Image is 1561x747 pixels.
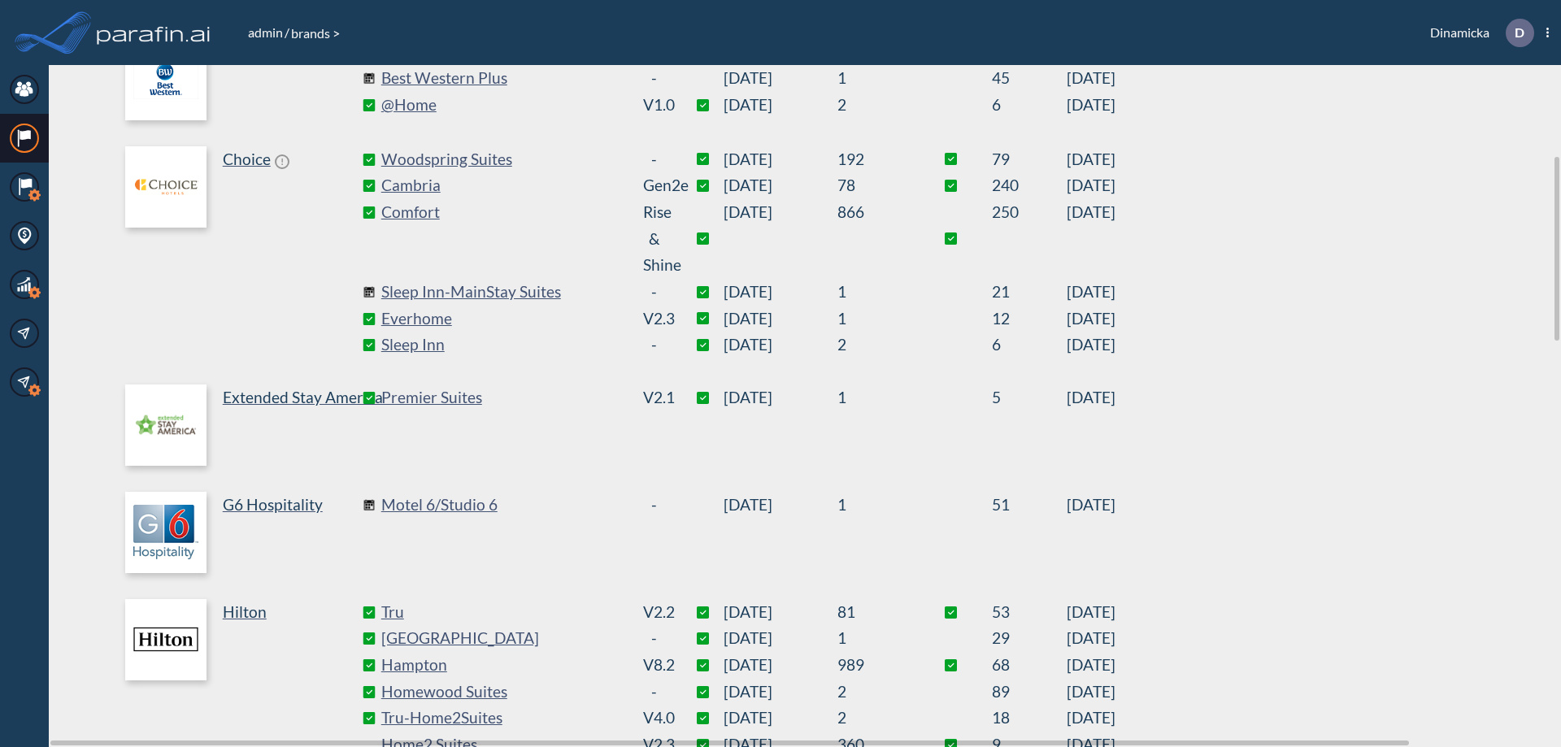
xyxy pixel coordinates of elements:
[381,65,625,92] a: Best Western Plus
[1067,705,1115,732] span: [DATE]
[125,492,369,573] a: G6 Hospitality
[643,332,665,358] div: -
[724,146,837,173] span: [DATE]
[992,172,1067,199] sapn: 240
[381,652,625,679] a: Hampton
[724,625,837,652] span: [DATE]
[837,146,911,173] sapn: 192
[837,384,911,411] sapn: 1
[992,625,1067,652] sapn: 29
[992,199,1067,279] sapn: 250
[381,172,625,199] a: Cambria
[643,599,665,626] div: v2.2
[125,39,207,120] img: logo
[724,92,837,119] span: [DATE]
[1515,25,1524,40] p: D
[381,384,625,411] a: Premier Suites
[1067,492,1115,519] span: [DATE]
[223,492,323,519] p: G6 Hospitality
[1067,625,1115,652] span: [DATE]
[992,146,1067,173] sapn: 79
[643,306,665,332] div: v2.3
[992,92,1067,119] sapn: 6
[1067,599,1115,626] span: [DATE]
[643,65,665,92] div: -
[381,92,625,119] a: @Home
[1067,679,1115,706] span: [DATE]
[1067,652,1115,679] span: [DATE]
[837,625,911,652] sapn: 1
[837,679,911,706] sapn: 2
[724,199,837,279] span: [DATE]
[643,679,665,706] div: -
[837,65,911,92] sapn: 1
[125,384,369,466] a: Extended Stay America
[724,679,837,706] span: [DATE]
[643,279,665,306] div: -
[992,332,1067,358] sapn: 6
[643,384,665,411] div: v2.1
[381,279,625,306] a: Sleep Inn-MainStay Suites
[992,384,1067,411] sapn: 5
[93,16,214,49] img: logo
[724,172,837,199] span: [DATE]
[992,65,1067,92] sapn: 45
[643,652,665,679] div: v8.2
[381,199,625,279] a: Comfort
[643,172,665,199] div: Gen2e
[1067,172,1115,199] span: [DATE]
[643,92,665,119] div: v1.0
[381,599,625,626] a: Tru
[1406,19,1549,47] div: Dinamicka
[381,679,625,706] a: Homewood Suites
[289,25,341,41] span: brands >
[837,172,911,199] sapn: 78
[837,332,911,358] sapn: 2
[246,23,289,42] li: /
[381,146,625,173] a: Woodspring Suites
[992,492,1067,519] sapn: 51
[223,146,271,173] p: Choice
[363,72,375,85] img: comingSoon
[643,146,665,173] div: -
[724,332,837,358] span: [DATE]
[1067,332,1115,358] span: [DATE]
[724,65,837,92] span: [DATE]
[643,625,665,652] div: -
[1067,279,1115,306] span: [DATE]
[125,146,207,228] img: logo
[1067,65,1115,92] span: [DATE]
[724,599,837,626] span: [DATE]
[1067,306,1115,332] span: [DATE]
[837,279,911,306] sapn: 1
[125,384,207,466] img: logo
[724,652,837,679] span: [DATE]
[275,154,289,169] span: !
[837,705,911,732] sapn: 2
[381,306,625,332] a: Everhome
[837,92,911,119] sapn: 2
[223,599,267,626] p: Hilton
[125,39,369,120] a: Best Western
[381,625,625,652] a: [GEOGRAPHIC_DATA]
[1067,146,1115,173] span: [DATE]
[724,306,837,332] span: [DATE]
[1067,92,1115,119] span: [DATE]
[363,499,375,511] img: comingSoon
[837,492,911,519] sapn: 1
[381,492,625,519] a: Motel 6/Studio 6
[837,306,911,332] sapn: 1
[1067,384,1115,411] span: [DATE]
[724,705,837,732] span: [DATE]
[724,384,837,411] span: [DATE]
[246,24,285,40] a: admin
[1067,199,1115,279] span: [DATE]
[837,199,911,279] sapn: 866
[992,679,1067,706] sapn: 89
[643,492,665,519] div: -
[992,306,1067,332] sapn: 12
[643,705,665,732] div: v4.0
[724,279,837,306] span: [DATE]
[381,705,625,732] a: Tru-Home2Suites
[363,286,375,298] img: comingSoon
